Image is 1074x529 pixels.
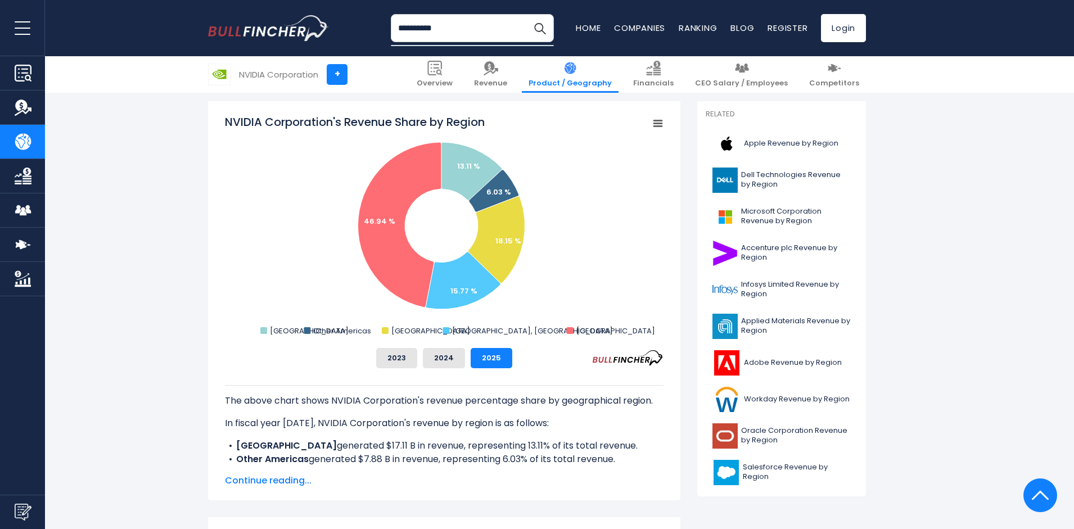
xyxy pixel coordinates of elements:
a: Overview [410,56,459,93]
text: [GEOGRAPHIC_DATA] [576,325,655,336]
a: Competitors [802,56,866,93]
a: Go to homepage [208,15,329,41]
button: 2025 [471,348,512,368]
a: Apple Revenue by Region [706,128,858,159]
span: Competitors [809,79,859,88]
b: Other Americas [236,453,309,465]
text: 15.77 % [450,286,477,296]
span: CEO Salary / Employees [695,79,788,88]
a: Home [576,22,601,34]
b: [GEOGRAPHIC_DATA] [236,466,337,479]
tspan: NVIDIA Corporation's Revenue Share by Region [225,114,485,130]
text: Other Americas [313,325,371,336]
text: [GEOGRAPHIC_DATA] [391,325,470,336]
span: Revenue [474,79,507,88]
a: Dell Technologies Revenue by Region [706,165,858,196]
img: DELL logo [712,168,738,193]
span: Workday Revenue by Region [744,395,850,404]
text: [GEOGRAPHIC_DATA], [GEOGRAPHIC_DATA] [452,325,613,336]
p: In fiscal year [DATE], NVIDIA Corporation's revenue by region is as follows: [225,417,664,430]
a: Ranking [679,22,717,34]
div: NVIDIA Corporation [239,68,318,81]
a: + [327,64,348,85]
span: Applied Materials Revenue by Region [741,317,851,336]
a: Register [768,22,807,34]
a: Infosys Limited Revenue by Region [706,274,858,305]
text: [GEOGRAPHIC_DATA] [270,325,349,336]
a: Adobe Revenue by Region [706,347,858,378]
img: MSFT logo [712,204,738,229]
text: 6.03 % [486,187,511,197]
text: 46.94 % [364,216,395,227]
span: Product / Geography [529,79,612,88]
button: 2024 [423,348,465,368]
a: Companies [614,22,665,34]
span: Infosys Limited Revenue by Region [741,280,851,299]
span: Accenture plc Revenue by Region [741,243,851,263]
span: Financials [633,79,674,88]
a: Accenture plc Revenue by Region [706,238,858,269]
span: Overview [417,79,453,88]
button: Search [526,14,554,42]
img: ADBE logo [712,350,741,376]
img: ORCL logo [712,423,738,449]
a: CEO Salary / Employees [688,56,795,93]
img: AMAT logo [712,314,738,339]
p: Related [706,110,858,119]
a: Salesforce Revenue by Region [706,457,858,488]
span: Continue reading... [225,474,664,487]
li: generated $17.11 B in revenue, representing 13.11% of its total revenue. [225,439,664,453]
a: Product / Geography [522,56,619,93]
img: CRM logo [712,460,739,485]
a: Financials [626,56,680,93]
text: 18.15 % [495,236,521,246]
span: Adobe Revenue by Region [744,358,842,368]
a: Workday Revenue by Region [706,384,858,415]
span: Apple Revenue by Region [744,139,838,148]
span: Dell Technologies Revenue by Region [741,170,851,189]
img: WDAY logo [712,387,741,412]
a: Microsoft Corporation Revenue by Region [706,201,858,232]
p: The above chart shows NVIDIA Corporation's revenue percentage share by geographical region. [225,394,664,408]
a: Login [821,14,866,42]
a: Revenue [467,56,514,93]
img: ACN logo [712,241,738,266]
span: Microsoft Corporation Revenue by Region [741,207,851,226]
b: [GEOGRAPHIC_DATA] [236,439,337,452]
a: Blog [730,22,754,34]
img: bullfincher logo [208,15,329,41]
img: INFY logo [712,277,738,302]
a: Oracle Corporation Revenue by Region [706,421,858,451]
img: AAPL logo [712,131,741,156]
li: generated $23.68 B in revenue, representing 18.15% of its total revenue. [225,466,664,480]
button: 2023 [376,348,417,368]
svg: NVIDIA Corporation's Revenue Share by Region [225,114,664,339]
span: Oracle Corporation Revenue by Region [741,426,851,445]
text: 13.11 % [457,161,480,171]
span: Salesforce Revenue by Region [743,463,851,482]
a: Applied Materials Revenue by Region [706,311,858,342]
img: NVDA logo [209,64,230,85]
li: generated $7.88 B in revenue, representing 6.03% of its total revenue. [225,453,664,466]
